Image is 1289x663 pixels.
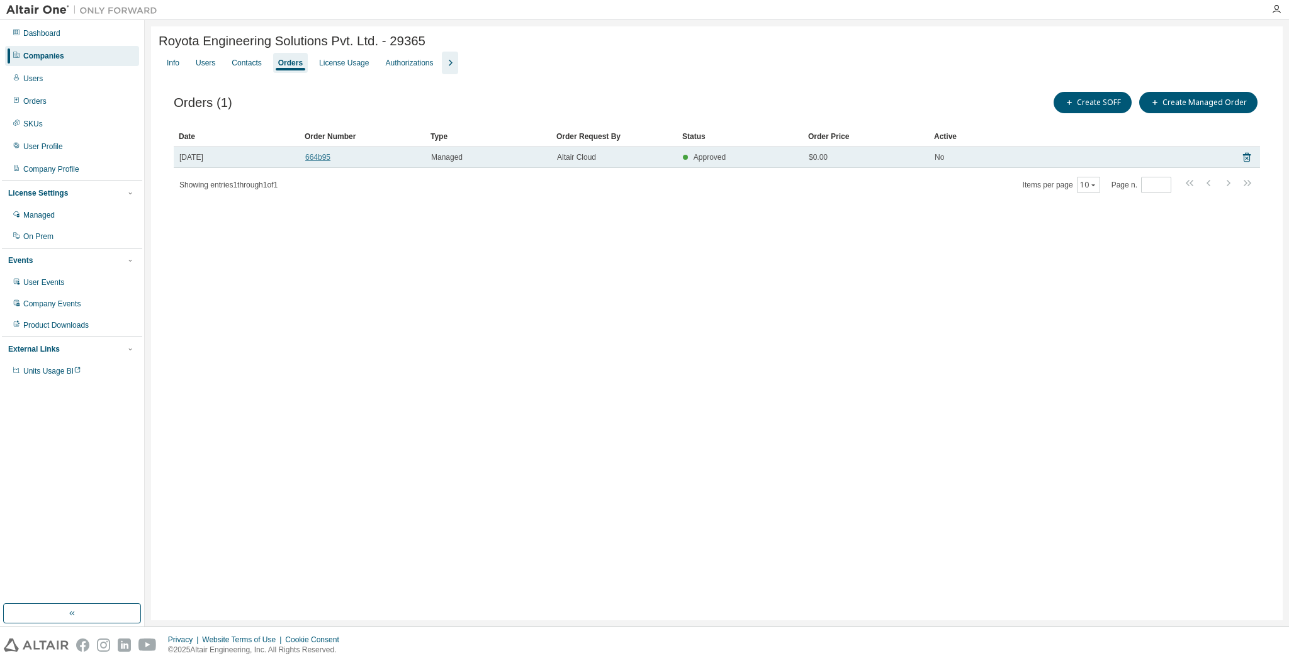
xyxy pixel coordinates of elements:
div: Website Terms of Use [202,635,285,645]
span: Showing entries 1 through 1 of 1 [179,181,278,189]
div: Orders [23,96,47,106]
div: On Prem [23,231,53,242]
div: Privacy [168,635,202,645]
div: Managed [23,210,55,220]
img: linkedin.svg [118,638,131,652]
span: $0.00 [809,152,828,162]
div: Company Profile [23,164,79,174]
div: Order Number [305,126,420,147]
div: Info [167,58,179,68]
div: Orders [278,58,303,68]
span: No [935,152,944,162]
div: Users [23,74,43,84]
span: Royota Engineering Solutions Pvt. Ltd. - 29365 [159,34,425,48]
img: youtube.svg [138,638,157,652]
span: Approved [694,153,726,162]
img: altair_logo.svg [4,638,69,652]
span: Units Usage BI [23,367,81,376]
span: [DATE] [179,152,203,162]
span: Page n. [1112,177,1171,193]
img: instagram.svg [97,638,110,652]
button: Create Managed Order [1139,92,1258,113]
div: Company Events [23,299,81,309]
div: Type [431,126,546,147]
button: Create SOFF [1054,92,1132,113]
div: Product Downloads [23,320,89,330]
div: Dashboard [23,28,60,38]
div: License Settings [8,188,68,198]
div: Contacts [232,58,261,68]
p: © 2025 Altair Engineering, Inc. All Rights Reserved. [168,645,347,655]
img: Altair One [6,4,164,16]
div: User Events [23,277,64,287]
div: Active [934,126,1185,147]
a: 664b95 [305,153,330,162]
div: Order Request By [556,126,672,147]
div: External Links [8,344,60,354]
span: Orders (1) [174,96,232,110]
div: Status [682,126,798,147]
span: Items per page [1023,177,1100,193]
button: 10 [1080,180,1097,190]
div: Events [8,255,33,265]
div: Companies [23,51,64,61]
div: User Profile [23,142,63,152]
div: Users [196,58,215,68]
div: License Usage [319,58,369,68]
div: Date [179,126,295,147]
div: Authorizations [385,58,433,68]
div: Cookie Consent [285,635,346,645]
span: Managed [431,152,463,162]
img: facebook.svg [76,638,89,652]
div: SKUs [23,119,43,129]
div: Order Price [808,126,924,147]
span: Altair Cloud [557,152,596,162]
